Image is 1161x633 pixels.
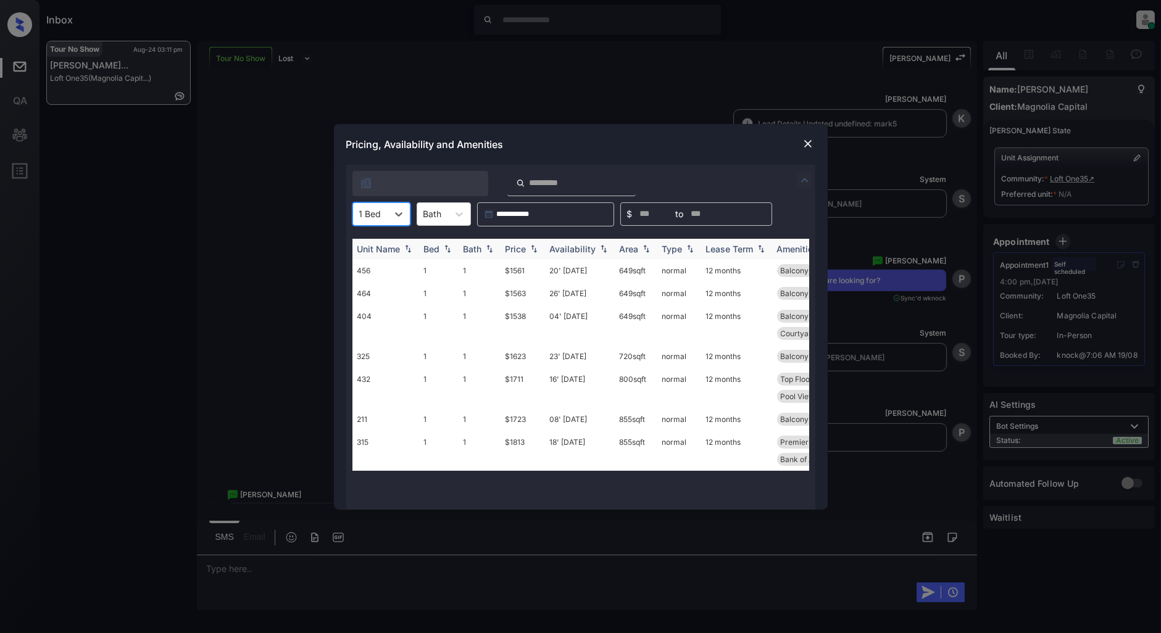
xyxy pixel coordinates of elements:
img: sorting [640,244,652,253]
td: 456 [352,259,419,282]
td: 20' [DATE] [545,259,615,282]
td: 23' [DATE] [545,345,615,368]
img: icon-zuma [797,173,812,188]
div: Area [620,244,639,254]
div: Bath [464,244,482,254]
td: 1 [419,282,459,305]
img: sorting [597,244,610,253]
td: 1 [419,259,459,282]
td: 1 [419,345,459,368]
td: 1 [419,431,459,471]
td: 855 sqft [615,408,657,431]
td: 649 sqft [615,259,657,282]
td: 18' [DATE] [545,431,615,471]
td: 04' [DATE] [545,305,615,345]
td: 26' [DATE] [545,282,615,305]
td: 12 months [701,408,772,431]
td: $1538 [501,305,545,345]
td: normal [657,305,701,345]
span: $ [627,207,633,221]
span: Bank of America... [781,455,844,464]
div: Bed [424,244,440,254]
div: Price [506,244,526,254]
div: Pricing, Availability and Amenities [334,124,828,165]
img: sorting [483,244,496,253]
img: sorting [402,244,414,253]
img: icon-zuma [516,178,525,189]
td: 1 [459,368,501,408]
td: 1 [459,345,501,368]
td: 1 [419,408,459,431]
td: normal [657,282,701,305]
td: 12 months [701,305,772,345]
span: Premier - 1 Bed [781,437,835,447]
td: normal [657,345,701,368]
td: 211 [352,408,419,431]
div: Lease Term [706,244,754,254]
img: sorting [755,244,767,253]
td: normal [657,431,701,471]
td: 325 [352,345,419,368]
td: $1723 [501,408,545,431]
td: $1561 [501,259,545,282]
div: Unit Name [357,244,401,254]
td: 855 sqft [615,431,657,471]
td: $1623 [501,345,545,368]
td: normal [657,408,701,431]
td: 12 months [701,259,772,282]
div: Availability [550,244,596,254]
td: 12 months [701,345,772,368]
td: 12 months [701,282,772,305]
img: icon-zuma [360,177,372,189]
td: 404 [352,305,419,345]
td: 1 [419,368,459,408]
td: 649 sqft [615,305,657,345]
span: Balcony [781,289,809,298]
span: Balcony [781,266,809,275]
img: sorting [441,244,454,253]
td: 1 [459,305,501,345]
img: close [802,138,814,150]
td: 1 [459,259,501,282]
td: 12 months [701,368,772,408]
td: 649 sqft [615,282,657,305]
td: 315 [352,431,419,471]
span: Pool View [781,392,815,401]
td: 16' [DATE] [545,368,615,408]
td: normal [657,368,701,408]
td: 08' [DATE] [545,408,615,431]
span: Balcony [781,352,809,361]
div: Type [662,244,683,254]
td: 800 sqft [615,368,657,408]
td: 432 [352,368,419,408]
td: 1 [459,431,501,471]
span: to [676,207,684,221]
td: 1 [419,305,459,345]
td: 1 [459,282,501,305]
td: $1711 [501,368,545,408]
td: 464 [352,282,419,305]
td: 720 sqft [615,345,657,368]
td: 12 months [701,431,772,471]
span: Balcony [781,415,809,424]
img: sorting [684,244,696,253]
span: Balcony [781,312,809,321]
span: Top Floor [781,374,814,384]
td: $1813 [501,431,545,471]
img: sorting [528,244,540,253]
div: Amenities [777,244,818,254]
span: Courtyard view [781,329,835,338]
td: normal [657,259,701,282]
td: 1 [459,408,501,431]
td: $1563 [501,282,545,305]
